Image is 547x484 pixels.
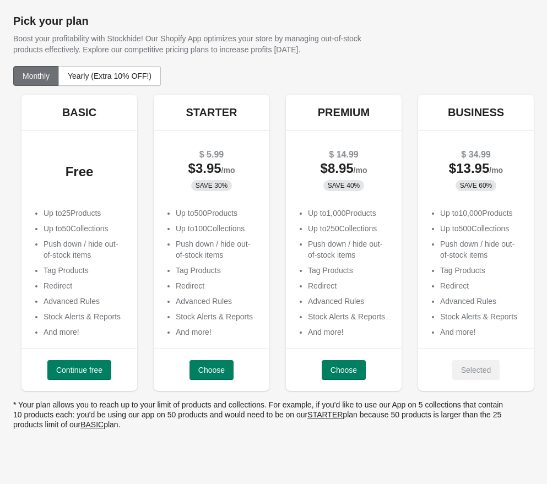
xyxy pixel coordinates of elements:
span: Choose [331,366,357,374]
button: Choose [189,360,234,380]
span: /mo [221,166,235,175]
div: Free [33,166,126,177]
li: Redirect [44,280,126,291]
li: And more! [308,327,391,338]
li: Tag Products [44,265,126,276]
span: SAVE 30% [196,181,228,190]
li: Tag Products [440,265,523,276]
li: And more! [176,327,258,338]
li: Stock Alerts & Reports [44,311,126,322]
button: Yearly (Extra 10% OFF!) [58,66,161,86]
h5: BUSINESS [448,106,504,119]
div: $ 8.95 [297,163,391,176]
ins: STARTER [307,410,343,419]
p: Up to 10,000 Products [440,208,523,219]
div: $ 3.95 [165,163,258,176]
li: Stock Alerts & Reports [176,311,258,322]
div: $ 13.95 [429,163,523,176]
span: SAVE 60% [460,181,492,190]
p: Up to 1,000 Products [308,208,391,219]
span: Monthly [23,72,50,80]
span: SAVE 40% [328,181,360,190]
span: /mo [354,166,367,175]
span: Yearly (Extra 10% OFF!) [68,72,151,80]
li: Push down / hide out-of-stock items [440,238,523,260]
li: Advanced Rules [44,296,126,307]
p: Boost your profitability with Stockhide! Our Shopify App optimizes your store by managing out-of-... [13,33,392,55]
button: Monthly [13,66,59,86]
span: Continue free [56,366,102,374]
p: Up to 100 Collections [176,223,258,234]
button: Continue free [47,360,111,380]
button: Choose [322,360,366,380]
li: Redirect [308,280,391,291]
p: * Your plan allows you to reach up to your limit of products and collections. For example, if you... [13,400,509,429]
li: Tag Products [176,265,258,276]
li: Stock Alerts & Reports [308,311,391,322]
li: Advanced Rules [308,296,391,307]
p: Up to 250 Collections [308,223,391,234]
li: Push down / hide out-of-stock items [176,238,258,260]
span: Choose [198,366,225,374]
div: $ 34.99 [429,149,523,160]
li: Redirect [176,280,258,291]
ins: BASIC [80,420,104,429]
li: And more! [440,327,523,338]
h5: STARTER [186,106,237,119]
li: Stock Alerts & Reports [440,311,523,322]
h1: Pick your plan [13,14,534,28]
li: Push down / hide out-of-stock items [308,238,391,260]
span: /mo [489,166,503,175]
h5: PREMIUM [318,106,370,119]
li: Advanced Rules [176,296,258,307]
li: Tag Products [308,265,391,276]
p: Up to 500 Products [176,208,258,219]
p: Up to 50 Collections [44,223,126,234]
li: And more! [44,327,126,338]
li: Advanced Rules [440,296,523,307]
div: $ 14.99 [297,149,391,160]
li: Redirect [440,280,523,291]
li: Push down / hide out-of-stock items [44,238,126,260]
p: Up to 25 Products [44,208,126,219]
div: $ 5.99 [165,149,258,160]
h5: BASIC [62,106,96,119]
p: Up to 500 Collections [440,223,523,234]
